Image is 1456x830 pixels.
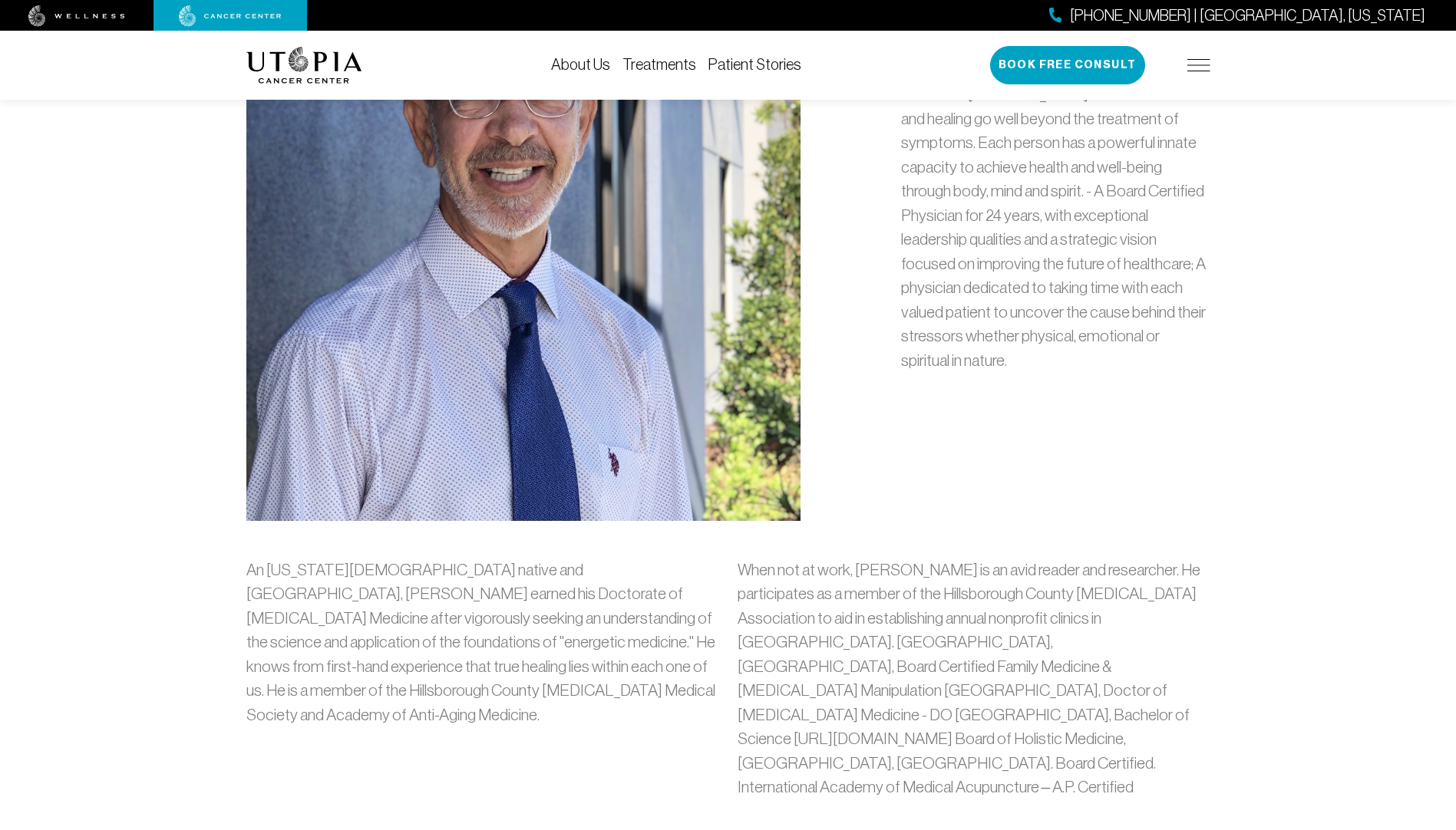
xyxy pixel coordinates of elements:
a: Treatments [622,56,696,73]
p: An [US_STATE][DEMOGRAPHIC_DATA] native and [GEOGRAPHIC_DATA], [PERSON_NAME] earned his Doctorate ... [246,558,719,727]
img: icon-hamburger [1187,59,1210,71]
img: wellness [28,5,125,27]
p: Doctor of [MEDICAL_DATA] Medicine: Health and healing go well beyond the treatment of symptoms. E... [901,82,1210,372]
img: cancer center [179,5,282,27]
a: [PHONE_NUMBER] | [GEOGRAPHIC_DATA], [US_STATE] [1049,5,1425,27]
img: logo [246,47,362,84]
a: About Us [551,56,610,73]
a: Patient Stories [708,56,801,73]
span: [PHONE_NUMBER] | [GEOGRAPHIC_DATA], [US_STATE] [1070,5,1425,27]
button: Book Free Consult [990,46,1145,84]
p: When not at work, [PERSON_NAME] is an avid reader and researcher. He participates as a member of ... [738,558,1210,799]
